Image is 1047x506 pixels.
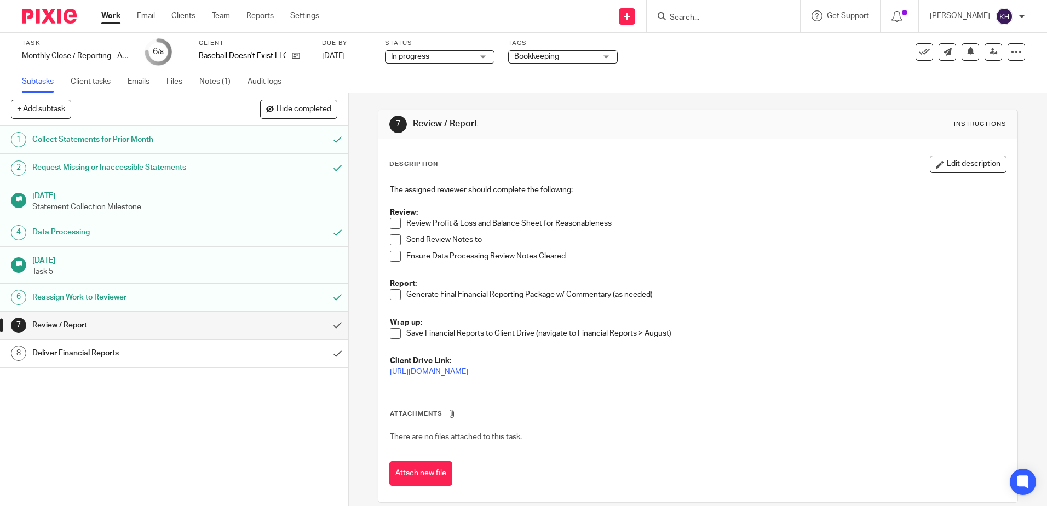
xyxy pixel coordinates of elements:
[11,132,26,147] div: 1
[389,461,452,486] button: Attach new file
[137,10,155,21] a: Email
[32,188,338,202] h1: [DATE]
[390,411,442,417] span: Attachments
[32,159,221,176] h1: Request Missing or Inaccessible Statements
[32,345,221,361] h1: Deliver Financial Reports
[514,53,559,60] span: Bookkeeping
[11,225,26,240] div: 4
[322,52,345,60] span: [DATE]
[290,10,319,21] a: Settings
[406,289,1005,300] p: Generate Final Financial Reporting Package w/ Commentary (as needed)
[389,160,438,169] p: Description
[413,118,721,130] h1: Review / Report
[11,346,26,361] div: 8
[212,10,230,21] a: Team
[406,218,1005,229] p: Review Profit & Loss and Balance Sheet for Reasonableness
[22,9,77,24] img: Pixie
[930,156,1006,173] button: Edit description
[71,71,119,93] a: Client tasks
[11,100,71,118] button: + Add subtask
[669,13,767,23] input: Search
[153,45,164,58] div: 6
[32,317,221,334] h1: Review / Report
[390,280,417,287] strong: Report:
[827,12,869,20] span: Get Support
[390,209,418,216] strong: Review:
[199,71,239,93] a: Notes (1)
[32,224,221,240] h1: Data Processing
[199,39,308,48] label: Client
[390,433,522,441] span: There are no files attached to this task.
[199,50,286,61] p: Baseball Doesn't Exist LLC
[11,160,26,176] div: 2
[391,53,429,60] span: In progress
[22,50,131,61] div: Monthly Close / Reporting - August
[406,251,1005,262] p: Ensure Data Processing Review Notes Cleared
[158,49,164,55] small: /8
[246,10,274,21] a: Reports
[260,100,337,118] button: Hide completed
[954,120,1006,129] div: Instructions
[322,39,371,48] label: Due by
[390,357,451,365] strong: Client Drive Link:
[11,290,26,305] div: 6
[32,266,338,277] p: Task 5
[32,252,338,266] h1: [DATE]
[930,10,990,21] p: [PERSON_NAME]
[11,318,26,333] div: 7
[171,10,195,21] a: Clients
[128,71,158,93] a: Emails
[22,71,62,93] a: Subtasks
[277,105,331,114] span: Hide completed
[22,39,131,48] label: Task
[390,319,422,326] strong: Wrap up:
[406,328,1005,339] p: Save Financial Reports to Client Drive (navigate to Financial Reports > August)
[385,39,494,48] label: Status
[508,39,618,48] label: Tags
[32,202,338,212] p: Statement Collection Milestone
[166,71,191,93] a: Files
[406,234,1005,245] p: Send Review Notes to
[101,10,120,21] a: Work
[32,289,221,306] h1: Reassign Work to Reviewer
[390,368,468,376] a: [URL][DOMAIN_NAME]
[996,8,1013,25] img: svg%3E
[32,131,221,148] h1: Collect Statements for Prior Month
[389,116,407,133] div: 7
[390,185,1005,196] p: The assigned reviewer should complete the following:
[248,71,290,93] a: Audit logs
